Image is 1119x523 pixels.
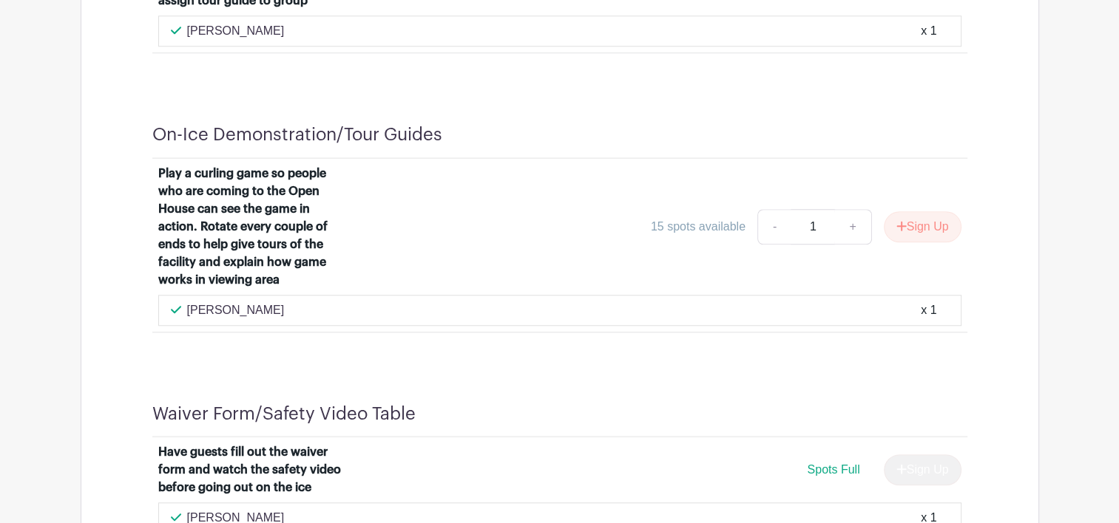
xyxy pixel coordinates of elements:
button: Sign Up [884,211,961,242]
a: + [834,209,871,245]
div: 15 spots available [651,218,746,236]
div: x 1 [921,301,936,319]
p: [PERSON_NAME] [187,22,285,40]
a: - [757,209,791,245]
div: Have guests fill out the waiver form and watch the safety video before going out on the ice [158,443,342,496]
div: Play a curling game so people who are coming to the Open House can see the game in action. Rotate... [158,165,342,289]
p: [PERSON_NAME] [187,301,285,319]
h4: On-Ice Demonstration/Tour Guides [152,124,442,146]
div: x 1 [921,22,936,40]
h4: Waiver Form/Safety Video Table [152,403,416,425]
span: Spots Full [807,463,859,476]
